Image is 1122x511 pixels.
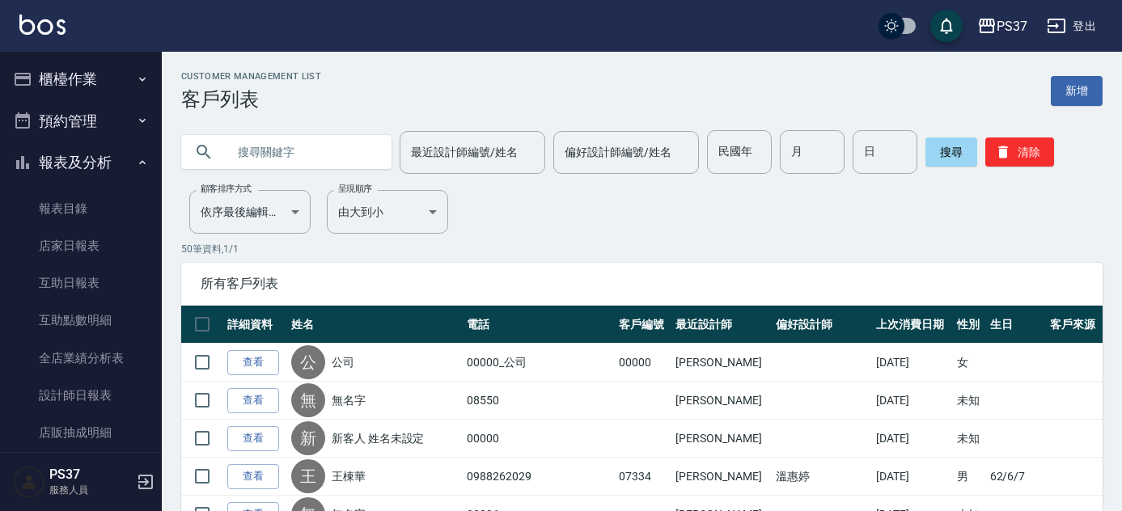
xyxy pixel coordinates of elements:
[997,16,1027,36] div: PS37
[925,137,977,167] button: 搜尋
[6,190,155,227] a: 報表目錄
[6,451,155,488] a: 費用分析表
[985,137,1054,167] button: 清除
[291,459,325,493] div: 王
[287,306,464,344] th: 姓名
[986,458,1046,496] td: 62/6/7
[291,383,325,417] div: 無
[338,183,372,195] label: 呈現順序
[772,458,872,496] td: 溫惠婷
[615,458,671,496] td: 07334
[463,382,615,420] td: 08550
[291,345,325,379] div: 公
[6,58,155,100] button: 櫃檯作業
[671,344,772,382] td: [PERSON_NAME]
[223,306,287,344] th: 詳細資料
[291,421,325,455] div: 新
[332,468,366,484] a: 王棟華
[227,464,279,489] a: 查看
[463,344,615,382] td: 00000_公司
[201,276,1083,292] span: 所有客戶列表
[327,190,448,234] div: 由大到小
[872,458,953,496] td: [DATE]
[227,388,279,413] a: 查看
[1040,11,1103,41] button: 登出
[671,458,772,496] td: [PERSON_NAME]
[227,426,279,451] a: 查看
[772,306,872,344] th: 偏好設計師
[953,344,985,382] td: 女
[463,306,615,344] th: 電話
[13,466,45,498] img: Person
[6,100,155,142] button: 預約管理
[463,420,615,458] td: 00000
[1051,76,1103,106] a: 新增
[332,354,354,370] a: 公司
[6,227,155,264] a: 店家日報表
[49,467,132,483] h5: PS37
[971,10,1034,43] button: PS37
[1046,306,1103,344] th: 客戶來源
[181,71,321,82] h2: Customer Management List
[19,15,66,35] img: Logo
[227,350,279,375] a: 查看
[872,344,953,382] td: [DATE]
[332,392,366,408] a: 無名字
[872,306,953,344] th: 上次消費日期
[872,382,953,420] td: [DATE]
[615,344,671,382] td: 00000
[6,141,155,184] button: 報表及分析
[930,10,963,42] button: save
[6,414,155,451] a: 店販抽成明細
[181,88,321,111] h3: 客戶列表
[332,430,425,446] a: 新客人 姓名未設定
[953,420,985,458] td: 未知
[671,306,772,344] th: 最近設計師
[986,306,1046,344] th: 生日
[6,264,155,302] a: 互助日報表
[953,382,985,420] td: 未知
[872,420,953,458] td: [DATE]
[6,302,155,339] a: 互助點數明細
[671,420,772,458] td: [PERSON_NAME]
[463,458,615,496] td: 0988262029
[189,190,311,234] div: 依序最後編輯時間
[6,377,155,414] a: 設計師日報表
[6,340,155,377] a: 全店業績分析表
[953,306,985,344] th: 性別
[49,483,132,497] p: 服務人員
[953,458,985,496] td: 男
[227,130,379,174] input: 搜尋關鍵字
[671,382,772,420] td: [PERSON_NAME]
[201,183,252,195] label: 顧客排序方式
[181,242,1103,256] p: 50 筆資料, 1 / 1
[615,306,671,344] th: 客戶編號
